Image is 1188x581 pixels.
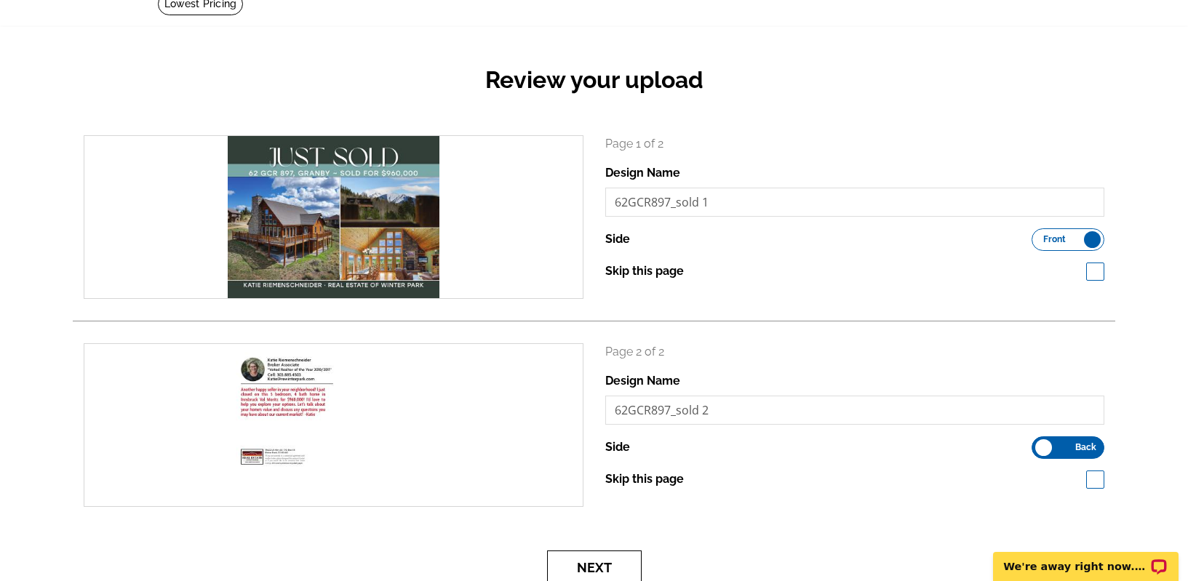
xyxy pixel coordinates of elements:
[1075,444,1096,451] span: Back
[605,135,1105,153] p: Page 1 of 2
[605,438,630,456] label: Side
[73,66,1115,94] h2: Review your upload
[605,263,684,280] label: Skip this page
[605,372,680,390] label: Design Name
[605,231,630,248] label: Side
[605,188,1105,217] input: File Name
[1043,236,1066,243] span: Front
[605,396,1105,425] input: File Name
[605,164,680,182] label: Design Name
[605,470,684,488] label: Skip this page
[984,535,1188,581] iframe: LiveChat chat widget
[605,343,1105,361] p: Page 2 of 2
